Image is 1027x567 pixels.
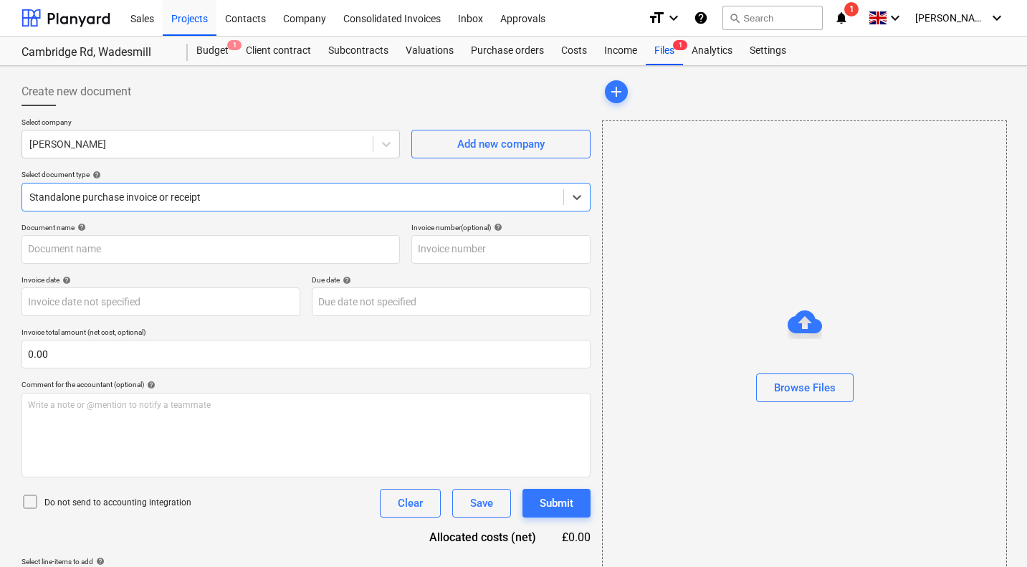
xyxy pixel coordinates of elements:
div: Allocated costs (net) [404,529,559,545]
span: [PERSON_NAME] [915,12,987,24]
i: Knowledge base [694,9,708,27]
div: Files [646,37,683,65]
input: Invoice number [411,235,591,264]
span: help [491,223,502,232]
div: Browse Files [774,378,836,397]
div: Add new company [457,135,545,153]
span: help [340,276,351,285]
span: help [59,276,71,285]
i: notifications [834,9,849,27]
button: Browse Files [756,373,854,402]
input: Document name [22,235,400,264]
span: help [90,171,101,179]
a: Costs [553,37,596,65]
a: Analytics [683,37,741,65]
input: Invoice total amount (net cost, optional) [22,340,591,368]
i: format_size [648,9,665,27]
a: Files1 [646,37,683,65]
div: Submit [540,494,573,513]
span: 1 [673,40,687,50]
button: Clear [380,489,441,518]
div: Comment for the accountant (optional) [22,380,591,389]
span: add [608,83,625,100]
button: Add new company [411,130,591,158]
div: Due date [312,275,591,285]
div: Clear [398,494,423,513]
span: 1 [844,2,859,16]
a: Budget1 [188,37,237,65]
i: keyboard_arrow_down [988,9,1005,27]
div: Document name [22,223,400,232]
input: Invoice date not specified [22,287,300,316]
div: Save [470,494,493,513]
p: Invoice total amount (net cost, optional) [22,328,591,340]
i: keyboard_arrow_down [887,9,904,27]
span: help [75,223,86,232]
i: keyboard_arrow_down [665,9,682,27]
div: Invoice number (optional) [411,223,591,232]
input: Due date not specified [312,287,591,316]
span: search [729,12,740,24]
a: Client contract [237,37,320,65]
div: Select line-items to add [22,557,400,566]
span: Create new document [22,83,131,100]
button: Save [452,489,511,518]
div: Invoice date [22,275,300,285]
a: Income [596,37,646,65]
a: Valuations [397,37,462,65]
button: Submit [522,489,591,518]
div: Cambridge Rd, Wadesmill [22,45,171,60]
span: help [144,381,156,389]
div: £0.00 [559,529,591,545]
div: Select document type [22,170,591,179]
iframe: Chat Widget [955,498,1027,567]
button: Search [722,6,823,30]
p: Select company [22,118,400,130]
span: help [93,557,105,566]
p: Do not send to accounting integration [44,497,191,509]
a: Subcontracts [320,37,397,65]
span: 1 [227,40,242,50]
div: Budget [188,37,237,65]
a: Settings [741,37,795,65]
a: Purchase orders [462,37,553,65]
